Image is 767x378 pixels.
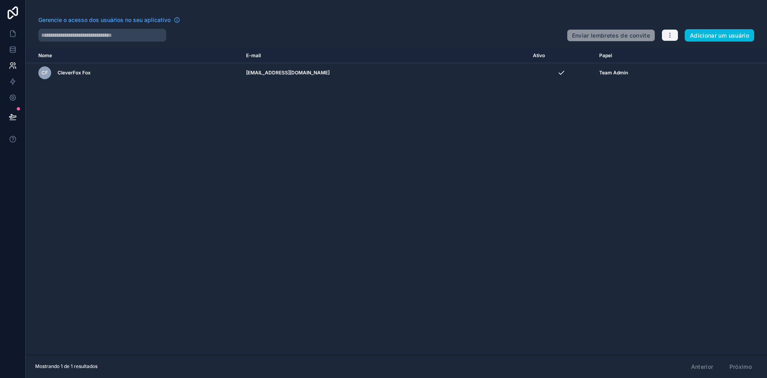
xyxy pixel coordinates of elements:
[246,52,261,58] font: E-mail
[690,32,749,39] font: Adicionar um usuário
[599,52,612,58] font: Papel
[38,16,171,23] font: Gerencie o acesso dos usuários no seu aplicativo
[26,48,767,355] div: conteúdo rolável
[533,52,545,58] font: Ativo
[241,63,528,83] td: [EMAIL_ADDRESS][DOMAIN_NAME]
[599,70,628,76] span: Team Admin
[38,52,52,58] font: Nome
[35,363,97,369] font: Mostrando 1 de 1 resultados
[685,29,754,42] button: Adicionar um usuário
[58,70,91,76] span: CleverFox Fox
[38,16,180,24] a: Gerencie o acesso dos usuários no seu aplicativo
[42,70,48,76] span: CF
